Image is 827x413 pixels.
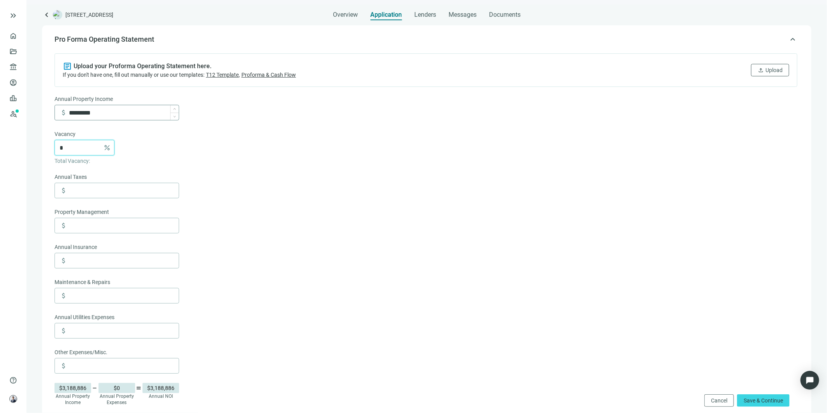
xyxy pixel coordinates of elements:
[704,394,734,407] button: Cancel
[55,95,113,103] span: Annual Property Income
[55,173,87,181] span: Annual Taxes
[99,383,135,393] div: $0
[53,10,62,19] img: deal-logo
[9,63,15,71] span: account_balance
[60,257,67,265] span: attach_money
[55,158,90,164] span: Total Vacancy:
[55,383,91,393] div: $3,188,886
[149,394,173,399] span: Annual NOI
[206,72,239,78] span: T12 Template
[92,385,98,391] span: remove
[711,397,727,404] span: Cancel
[60,222,67,229] span: attach_money
[414,11,436,19] span: Lenders
[103,144,111,152] span: percent
[370,11,402,19] span: Application
[60,362,67,370] span: attach_money
[60,109,67,116] span: attach_money
[801,371,819,390] div: Open Intercom Messenger
[449,11,477,18] span: Messages
[758,67,764,73] span: upload
[56,394,90,405] span: Annual Property Income
[489,11,521,19] span: Documents
[170,113,179,120] span: Decrease Value
[55,130,76,138] span: Vacancy
[55,243,97,251] span: Annual Insurance
[241,72,296,78] span: Proforma & Cash Flow
[60,292,67,300] span: attach_money
[9,11,18,20] button: keyboard_double_arrow_right
[143,383,179,393] div: $3,188,886
[9,376,17,384] span: help
[55,278,110,286] span: Maintenance & Repairs
[42,10,51,19] a: keyboard_arrow_left
[170,105,179,113] span: Increase Value
[737,394,790,407] button: Save & Continue
[10,395,17,402] img: avatar
[60,187,67,194] span: attach_money
[744,397,783,404] span: Save & Continue
[55,313,114,321] span: Annual Utilities Expenses
[74,62,211,70] h4: Upload your Proforma Operating Statement here.
[173,108,176,110] span: up
[60,327,67,335] span: attach_money
[333,11,358,19] span: Overview
[55,348,107,357] span: Other Expenses/Misc.
[173,115,176,118] span: down
[63,71,296,79] div: If you don't have one, fill out manually or use our templates: ,
[55,208,109,216] span: Property Management
[751,64,789,76] button: uploadUpload
[765,67,783,73] span: Upload
[55,35,154,43] span: Pro Forma Operating Statement
[136,385,142,391] span: equal
[100,394,134,405] span: Annual Property Expenses
[65,11,113,19] span: [STREET_ADDRESS]
[63,62,72,71] span: article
